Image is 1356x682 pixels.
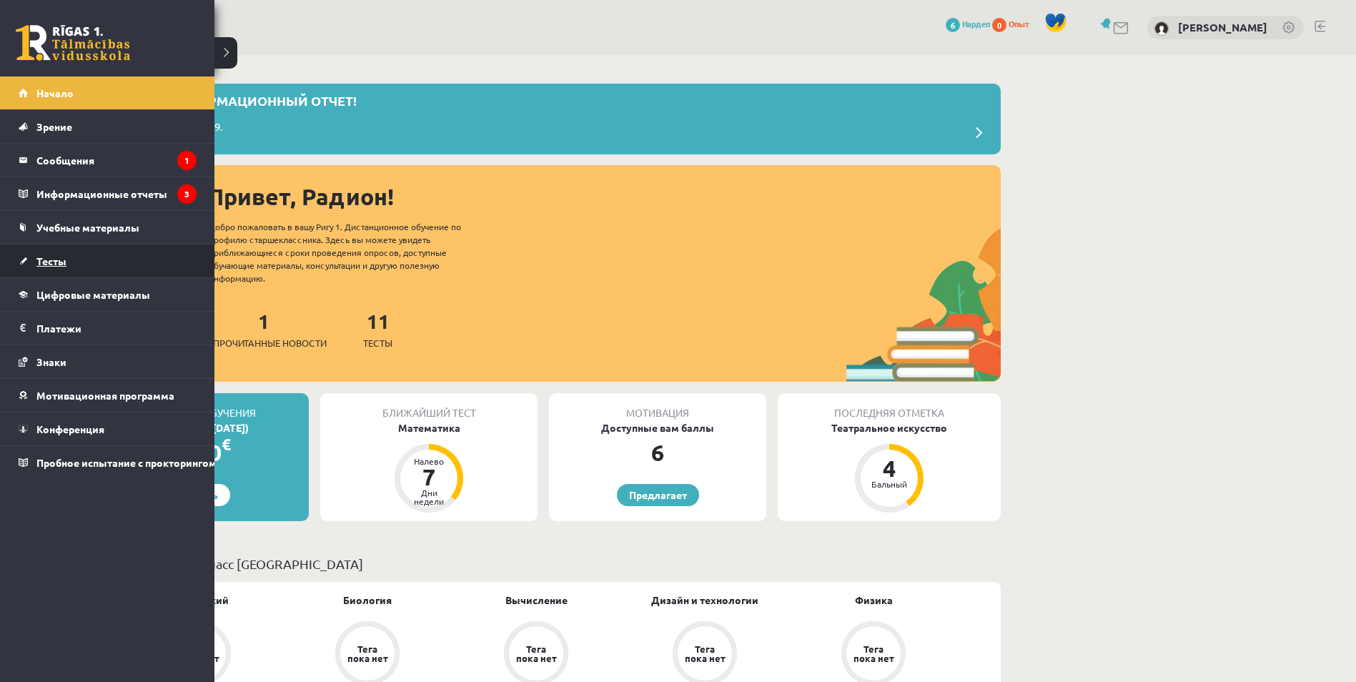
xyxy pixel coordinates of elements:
[19,110,197,143] a: Зрение
[962,18,990,29] span: Нардеп
[343,593,392,608] a: Биология
[617,484,699,506] a: Предлагает
[36,154,94,167] font: Сообщения
[36,456,217,469] span: Пробное испытание с прокторингом
[549,393,766,420] div: Мотивация
[19,211,197,244] a: Учебные материалы
[1009,18,1030,29] span: Опыт
[505,593,568,608] a: Вычисление
[177,184,197,204] i: 3
[320,420,538,515] a: Математика Налево 7 Дни недели
[778,420,1001,435] div: Театральное искусство
[407,465,450,488] div: 7
[778,393,1001,420] div: Последняя отметка
[853,644,894,663] div: Тега пока нет
[946,18,960,32] span: 6
[19,244,197,277] a: Тесты
[36,322,81,335] font: Платежи
[19,312,197,345] a: Платежи
[36,120,72,133] span: Зрение
[93,91,994,147] a: Новый информационный отчет! Учебный процесс с 01.09.
[202,308,326,350] a: 1Непрочитанные новости
[36,187,167,200] font: Информационные отчеты
[367,308,390,333] font: 11
[19,345,197,378] a: Знаки
[19,379,197,412] a: Мотивационная программа
[19,177,197,210] a: Информационные отчеты3
[36,254,66,267] span: Тесты
[36,221,139,234] span: Учебные материалы
[19,278,197,311] a: Цифровые материалы
[778,420,1001,515] a: Театральное искусство 4 Бальный
[516,644,556,663] div: Тега пока нет
[207,179,1001,214] div: Привет, Радион!
[36,389,174,402] span: Мотивационная программа
[992,18,1037,29] a: 0 Опыт
[868,457,911,480] div: 4
[19,412,197,445] a: Конференция
[320,420,538,435] div: Математика
[36,355,66,368] span: Знаки
[202,336,326,350] span: Непрочитанные новости
[868,480,911,488] div: Бальный
[1154,21,1169,36] img: Радион Ефремов
[363,336,392,350] span: Тесты
[36,288,150,301] span: Цифровые материалы
[19,446,197,479] a: Пробное испытание с прокторингом
[685,644,725,663] div: Тега пока нет
[16,25,130,61] a: Rīgas 1. Tālmācības vidusskola
[209,220,476,285] div: Добро пожаловать в вашу Ригу 1. Дистанционное обучение по профилю старшеклассника. Здесь вы может...
[549,435,766,470] div: 6
[407,488,450,505] div: Дни недели
[36,87,74,99] span: Начало
[855,593,893,608] a: Физика
[946,18,990,29] a: 6 Нардеп
[363,308,392,350] a: 11Тесты
[1178,20,1267,34] a: [PERSON_NAME]
[91,554,995,573] p: Курс обучения 9а Класс [GEOGRAPHIC_DATA]
[407,457,450,465] div: Налево
[19,76,197,109] a: Начало
[177,151,197,170] i: 1
[992,18,1006,32] span: 0
[347,644,387,663] div: Тега пока нет
[222,434,231,455] span: €
[320,393,538,420] div: Ближайший тест
[651,593,758,608] a: Дизайн и технологии
[258,308,269,333] font: 1
[549,420,766,435] div: Доступные вам баллы
[114,91,357,110] p: Новый информационный отчет!
[19,144,197,177] a: Сообщения1
[36,422,104,435] span: Конференция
